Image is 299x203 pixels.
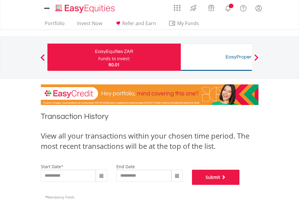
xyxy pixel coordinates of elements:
[220,2,236,14] a: Notifications
[53,2,117,14] a: Home page
[202,2,220,13] a: Vouchers
[170,2,184,11] a: AppsGrid
[41,111,258,125] h1: Transaction History
[109,62,120,67] span: R0.01
[75,20,105,30] a: Invest Now
[206,3,216,13] img: vouchers-v2.svg
[250,57,262,63] button: Next
[98,56,130,62] div: Funds to invest:
[174,5,180,11] img: grid-menu-icon.svg
[116,164,135,169] label: end date
[236,2,251,14] a: FAQ's and Support
[41,164,61,169] label: start date
[37,57,49,63] button: Previous
[122,20,156,27] span: Refer and Earn
[41,131,258,152] div: View all your transactions within your chosen time period. The most recent transactions will be a...
[51,47,177,56] div: EasyEquities ZAR
[112,20,158,30] a: Refer and Earn
[41,84,258,105] img: EasyCredit Promotion Banner
[168,19,208,27] span: My Funds
[42,20,67,30] a: Portfolio
[192,170,240,185] button: Submit
[45,195,74,199] span: Mandatory Fields
[54,4,117,14] img: EasyEquities_Logo.png
[188,3,198,13] img: thrive-v2.svg
[251,2,266,15] a: My Profile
